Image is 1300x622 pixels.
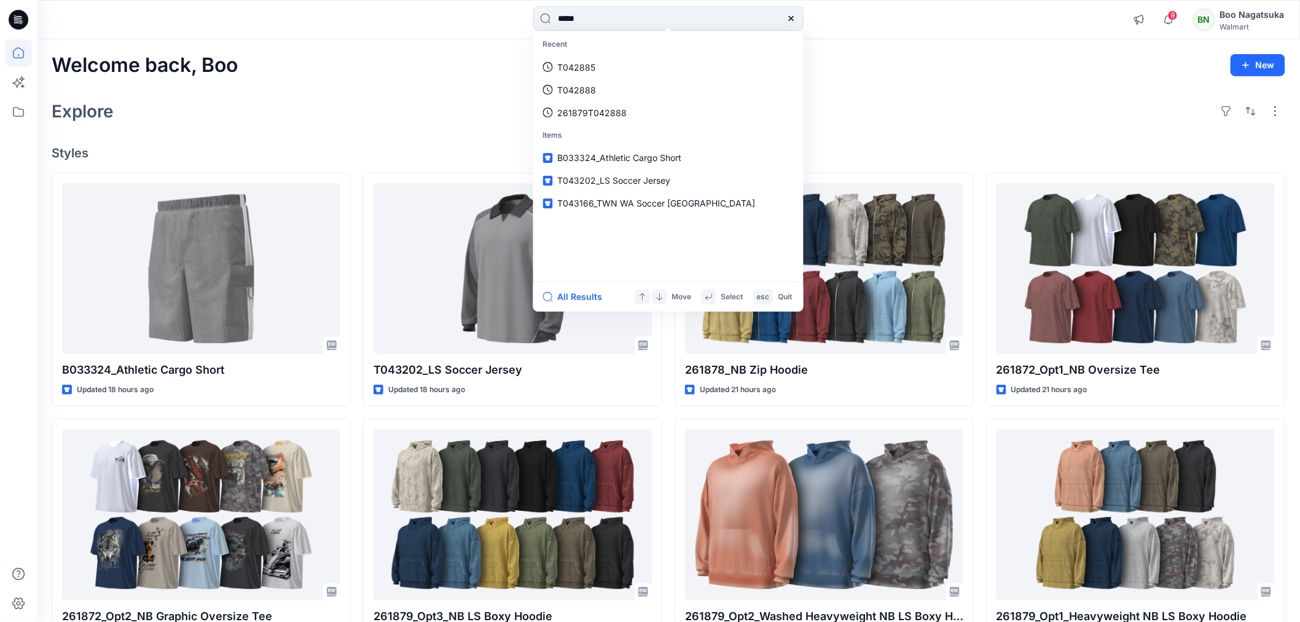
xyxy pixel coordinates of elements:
[757,291,770,304] p: esc
[62,183,340,354] a: B033324_Athletic Cargo Short
[672,291,692,304] p: Move
[685,361,963,379] p: 261878_NB Zip Hoodie
[388,384,465,396] p: Updated 18 hours ago
[997,183,1275,354] a: 261872_Opt1_NB Oversize Tee
[685,429,963,600] a: 261879_Opt2_Washed Heavyweight NB LS Boxy Hoodie
[721,291,743,304] p: Select
[374,361,652,379] p: T043202_LS Soccer Jersey
[700,384,776,396] p: Updated 21 hours ago
[997,361,1275,379] p: 261872_Opt1_NB Oversize Tee
[62,429,340,600] a: 261872_Opt2_NB Graphic Oversize Tee
[77,384,154,396] p: Updated 18 hours ago
[374,183,652,354] a: T043202_LS Soccer Jersey
[536,79,801,101] a: T042888
[536,33,801,56] p: Recent
[997,429,1275,600] a: 261879_Opt1_Heavyweight NB LS Boxy Hoodie
[536,192,801,215] a: T043166_TWN WA Soccer [GEOGRAPHIC_DATA]
[52,146,1285,160] h4: Styles
[1231,54,1285,76] button: New
[778,291,793,304] p: Quit
[1220,22,1285,31] div: Walmart
[1011,384,1087,396] p: Updated 21 hours ago
[1220,7,1285,22] div: Boo Nagatsuka
[52,54,238,77] h2: Welcome back, Boo
[62,361,340,379] p: B033324_Athletic Cargo Short
[1168,10,1178,20] span: 9
[374,429,652,600] a: 261879_Opt3_NB LS Boxy Hoodie
[536,56,801,79] a: T042885
[52,101,114,121] h2: Explore
[558,84,597,96] p: T042888
[543,289,611,304] button: All Results
[558,61,596,74] p: T042885
[1193,9,1215,31] div: BN
[536,146,801,169] a: B033324_Athletic Cargo Short
[558,106,627,119] p: 261879T042888
[536,169,801,192] a: T043202_LS Soccer Jersey
[536,124,801,147] p: Items
[558,152,682,163] span: B033324_Athletic Cargo Short
[536,101,801,124] a: 261879T042888
[558,198,756,208] span: T043166_TWN WA Soccer [GEOGRAPHIC_DATA]
[558,175,671,186] span: T043202_LS Soccer Jersey
[685,183,963,354] a: 261878_NB Zip Hoodie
